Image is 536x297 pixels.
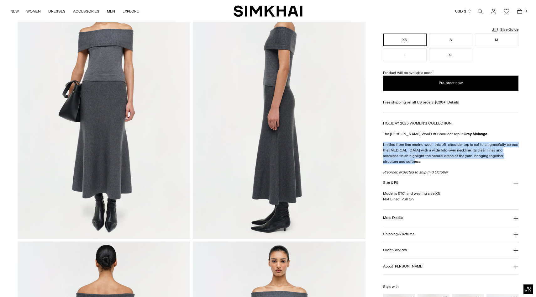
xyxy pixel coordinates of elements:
[383,34,426,46] button: XS
[123,4,139,18] a: EXPLORE
[383,264,423,268] h3: About [PERSON_NAME]
[5,273,63,292] iframe: Sign Up via Text for Offers
[513,5,526,18] a: Open cart modal
[73,4,99,18] a: ACCESSORIES
[383,226,518,242] button: Shipping & Returns
[491,26,518,34] a: Size Guide
[474,5,486,18] a: Open search modal
[383,216,403,220] h3: More Details
[439,80,463,86] span: Pre-order now
[523,8,528,14] span: 0
[455,4,472,18] button: USD $
[383,142,518,164] p: Knitted from fine merino wool, this off-shoulder top is cut to sit gracefully across the [MEDICAL...
[383,248,407,252] h3: Client Services
[500,5,513,18] a: Wishlist
[487,5,500,18] a: Go to the account page
[383,232,414,236] h3: Shipping & Returns
[383,121,452,125] a: HOLIDAY 2025 WOMEN'S COLLECTION
[107,4,115,18] a: MEN
[383,258,518,274] button: About [PERSON_NAME]
[383,70,518,76] p: Product will be available soon!
[429,49,472,61] button: XL
[383,175,518,191] button: Size & Fit
[383,170,449,174] em: Preorder, expected to ship mid October.
[447,99,459,105] a: Details
[383,76,518,91] button: Add to Bag
[383,131,518,137] p: The [PERSON_NAME] Wool Off Shoulder Top in
[26,4,41,18] a: WOMEN
[10,4,19,18] a: NEW
[383,285,518,289] h6: Style with
[475,34,518,46] button: M
[383,49,426,61] button: L
[383,242,518,258] button: Client Services
[429,34,472,46] button: S
[383,99,518,105] div: Free shipping on all US orders $200+
[234,5,302,17] a: SIMKHAI
[383,210,518,226] button: More Details
[383,181,398,185] h3: Size & Fit
[48,4,66,18] a: DRESSES
[464,132,487,136] strong: Grey Melange
[383,191,518,202] p: Model is 5'10" and wearing size XS Not Lined, Pull On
